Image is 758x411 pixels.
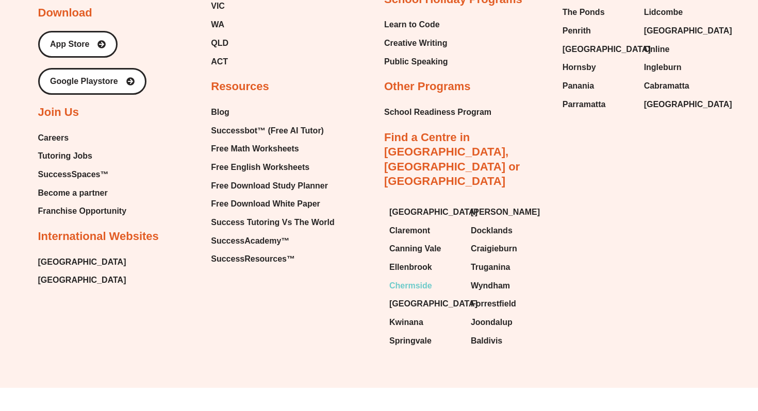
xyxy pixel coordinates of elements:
span: Careers [38,130,69,146]
a: Cabramatta [644,78,715,94]
a: Blog [211,105,334,120]
a: School Readiness Program [384,105,491,120]
a: Free Download Study Planner [211,178,334,194]
span: Free English Worksheets [211,160,309,175]
span: Panania [563,78,594,94]
span: Claremont [389,223,430,238]
span: WA [211,17,224,32]
a: Kwinana [389,315,460,330]
a: Online [644,42,715,57]
a: [PERSON_NAME] [471,204,542,220]
a: Baldivis [471,333,542,349]
a: [GEOGRAPHIC_DATA] [644,97,715,112]
a: Parramatta [563,97,634,112]
span: Ingleburn [644,60,682,75]
span: Chermside [389,278,432,294]
a: Find a Centre in [GEOGRAPHIC_DATA], [GEOGRAPHIC_DATA] or [GEOGRAPHIC_DATA] [384,131,520,188]
a: Lidcombe [644,5,715,20]
a: Truganina [471,260,542,275]
span: Hornsby [563,60,596,75]
a: Forrestfield [471,296,542,312]
a: Public Speaking [384,54,448,70]
h2: Other Programs [384,79,471,94]
span: Online [644,42,670,57]
span: Truganina [471,260,510,275]
span: [GEOGRAPHIC_DATA] [389,296,477,312]
span: [GEOGRAPHIC_DATA] [389,204,477,220]
span: Google Playstore [50,77,118,85]
span: Become a partner [38,185,108,201]
span: Canning Vale [389,241,441,256]
a: Franchise Opportunity [38,203,127,219]
span: Penrith [563,23,591,39]
span: Successbot™ (Free AI Tutor) [211,123,324,139]
span: SuccessSpaces™ [38,167,109,182]
span: Learn to Code [384,17,440,32]
span: [PERSON_NAME] [471,204,540,220]
a: Ingleburn [644,60,715,75]
a: The Ponds [563,5,634,20]
span: ACT [211,54,228,70]
a: Learn to Code [384,17,448,32]
span: Lidcombe [644,5,683,20]
iframe: Chat Widget [581,295,758,411]
a: Creative Writing [384,36,448,51]
a: Chermside [389,278,460,294]
a: Free English Worksheets [211,160,334,175]
h2: Download [38,6,92,21]
a: [GEOGRAPHIC_DATA] [389,296,460,312]
a: Springvale [389,333,460,349]
a: [GEOGRAPHIC_DATA] [644,23,715,39]
a: Hornsby [563,60,634,75]
span: Wyndham [471,278,510,294]
span: Blog [211,105,229,120]
a: [GEOGRAPHIC_DATA] [38,254,126,270]
a: Canning Vale [389,241,460,256]
span: Free Download White Paper [211,196,320,212]
a: SuccessSpaces™ [38,167,127,182]
a: WA [211,17,299,32]
span: [GEOGRAPHIC_DATA] [563,42,651,57]
span: Kwinana [389,315,423,330]
span: Joondalup [471,315,513,330]
a: Success Tutoring Vs The World [211,215,334,230]
a: QLD [211,36,299,51]
span: App Store [50,40,89,48]
span: Ellenbrook [389,260,432,275]
a: Claremont [389,223,460,238]
a: Ellenbrook [389,260,460,275]
a: [GEOGRAPHIC_DATA] [38,272,126,288]
a: Joondalup [471,315,542,330]
a: ACT [211,54,299,70]
span: Cabramatta [644,78,689,94]
span: Springvale [389,333,432,349]
span: Forrestfield [471,296,516,312]
a: SuccessAcademy™ [211,233,334,249]
a: Careers [38,130,127,146]
span: [GEOGRAPHIC_DATA] [644,97,732,112]
span: Docklands [471,223,513,238]
a: Google Playstore [38,68,146,95]
span: Craigieburn [471,241,517,256]
a: Free Math Worksheets [211,141,334,157]
span: QLD [211,36,228,51]
a: Panania [563,78,634,94]
a: Penrith [563,23,634,39]
h2: International Websites [38,229,159,244]
span: SuccessAcademy™ [211,233,289,249]
h2: Join Us [38,105,79,120]
span: Baldivis [471,333,502,349]
span: The Ponds [563,5,605,20]
a: [GEOGRAPHIC_DATA] [563,42,634,57]
span: [GEOGRAPHIC_DATA] [644,23,732,39]
a: Docklands [471,223,542,238]
span: Tutoring Jobs [38,148,92,164]
span: Parramatta [563,97,606,112]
